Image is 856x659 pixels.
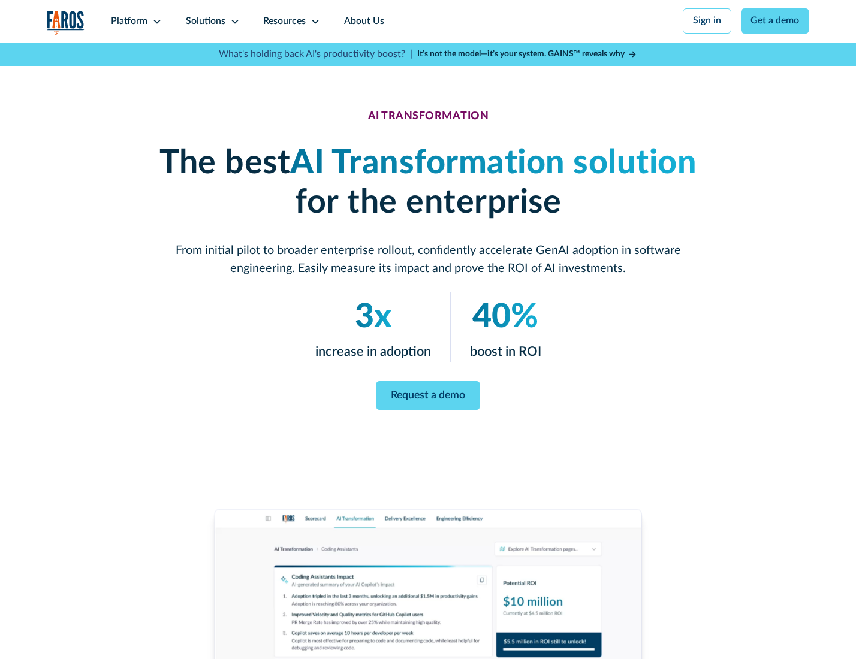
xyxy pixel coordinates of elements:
[142,242,714,278] p: From initial pilot to broader enterprise rollout, confidently accelerate GenAI adoption in softwa...
[469,342,541,362] p: boost in ROI
[186,14,225,29] div: Solutions
[683,8,731,34] a: Sign in
[354,300,391,334] em: 3x
[472,300,538,334] em: 40%
[417,50,625,58] strong: It’s not the model—it’s your system. GAINS™ reveals why
[290,146,697,180] em: AI Transformation solution
[367,110,489,122] div: AI TRANSFORMATION
[159,146,290,180] strong: The best
[263,14,306,29] div: Resources
[295,186,561,219] strong: for the enterprise
[315,342,431,362] p: increase in adoption
[47,11,85,35] a: home
[111,14,147,29] div: Platform
[219,47,412,62] p: What's holding back AI's productivity boost? |
[376,381,480,410] a: Request a demo
[741,8,810,34] a: Get a demo
[47,11,85,35] img: Logo of the analytics and reporting company Faros.
[417,48,638,61] a: It’s not the model—it’s your system. GAINS™ reveals why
